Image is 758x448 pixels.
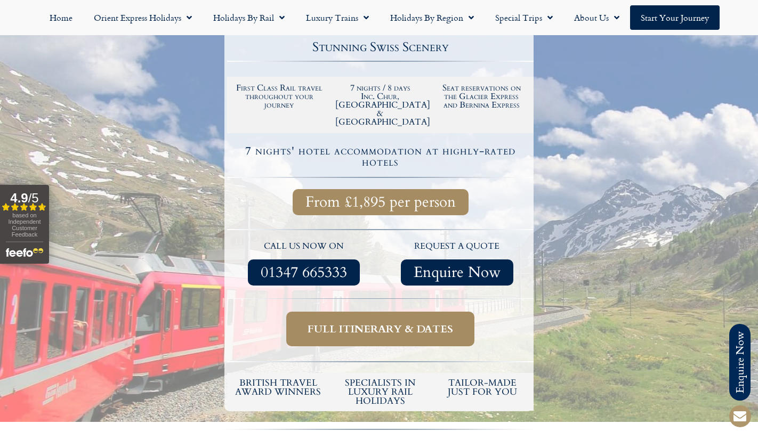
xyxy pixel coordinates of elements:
[232,240,375,254] p: call us now on
[234,84,325,109] h2: First Class Rail travel throughout your journey
[414,266,501,279] span: Enquire Now
[83,5,203,30] a: Orient Express Holidays
[380,5,485,30] a: Holidays by Region
[335,84,426,126] h2: 7 nights / 8 days Inc. Chur, [GEOGRAPHIC_DATA] & [GEOGRAPHIC_DATA]
[436,84,527,109] h2: Seat reservations on the Glacier Express and Bernina Express
[563,5,630,30] a: About Us
[261,266,347,279] span: 01347 665333
[232,378,324,396] h5: British Travel Award winners
[293,189,469,215] a: From £1,895 per person
[308,322,453,336] span: Full itinerary & dates
[305,196,456,209] span: From £1,895 per person
[485,5,563,30] a: Special Trips
[401,259,513,286] a: Enquire Now
[386,240,529,254] p: request a quote
[630,5,720,30] a: Start your Journey
[5,5,753,30] nav: Menu
[295,5,380,30] a: Luxury Trains
[203,5,295,30] a: Holidays by Rail
[39,5,83,30] a: Home
[229,145,532,168] h4: 7 nights' hotel accommodation at highly-rated hotels
[437,378,528,396] h5: tailor-made just for you
[227,41,534,54] h2: Stunning Swiss Scenery
[335,378,426,405] h6: Specialists in luxury rail holidays
[286,312,474,346] a: Full itinerary & dates
[248,259,360,286] a: 01347 665333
